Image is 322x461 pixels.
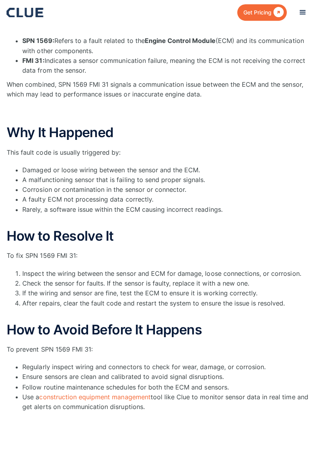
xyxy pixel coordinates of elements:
[8,252,314,261] p: To fix SPN 1569 FMI 31:
[23,166,314,176] li: Damaged or loose wiring between the sensor and the ECM.
[8,109,314,118] p: ‍
[23,382,314,392] li: Follow routine maintenance schedules for both the ECM and sensors.
[40,393,151,401] a: construction equipment management
[23,57,314,77] li: Indicates a sensor communication failure, meaning the ECM is not receiving the correct data from ...
[23,299,314,318] li: After repairs, clear the fault code and restart the system to ensure the issue is resolved.
[23,279,314,289] li: Check the sensor for faults. If the sensor is faulty, replace it with a new one.
[237,6,287,22] a: Get Pricing
[243,9,272,19] div: Get Pricing
[23,206,314,225] li: Rarely, a software issue within the ECM causing incorrect readings.
[23,392,314,412] li: Use a tool like Clue to monitor sensor data in real time and get alerts on communication disrupti...
[23,176,314,186] li: A malfunctioning sensor that is failing to send proper signals.
[8,229,314,244] h2: How to Resolve It
[145,39,216,46] strong: Engine Control Module
[23,196,314,205] li: A faulty ECM not processing data correctly.
[8,345,314,355] p: To prevent SPN 1569 FMI 31:
[8,323,314,337] h2: How to Avoid Before It Happens
[23,289,314,299] li: If the wiring and sensor are fine, test the ECM to ensure it is working correctly.
[23,39,55,46] strong: SPN 1569:
[291,3,314,26] div: menu
[8,149,314,159] p: This fault code is usually triggered by:
[23,38,314,57] li: Refers to a fault related to the (ECM) and its communication with other components.
[23,372,314,382] li: Ensure sensors are clean and calibrated to avoid signal disruptions.
[23,363,314,372] li: Regularly inspect wiring and connectors to check for wear, damage, or corrosion.
[8,126,314,141] h2: Why It Happened
[8,81,314,101] p: When combined, SPN 1569 FMI 31 signals a communication issue between the ECM and the sensor, whic...
[23,270,314,279] li: Inspect the wiring between the sensor and ECM for damage, loose connections, or corrosion.
[23,58,45,66] strong: FMI 31:
[23,186,314,196] li: Corrosion or contamination in the sensor or connector.
[8,15,314,30] h2: What is SPN 1569 FMI 31
[272,9,284,19] div: 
